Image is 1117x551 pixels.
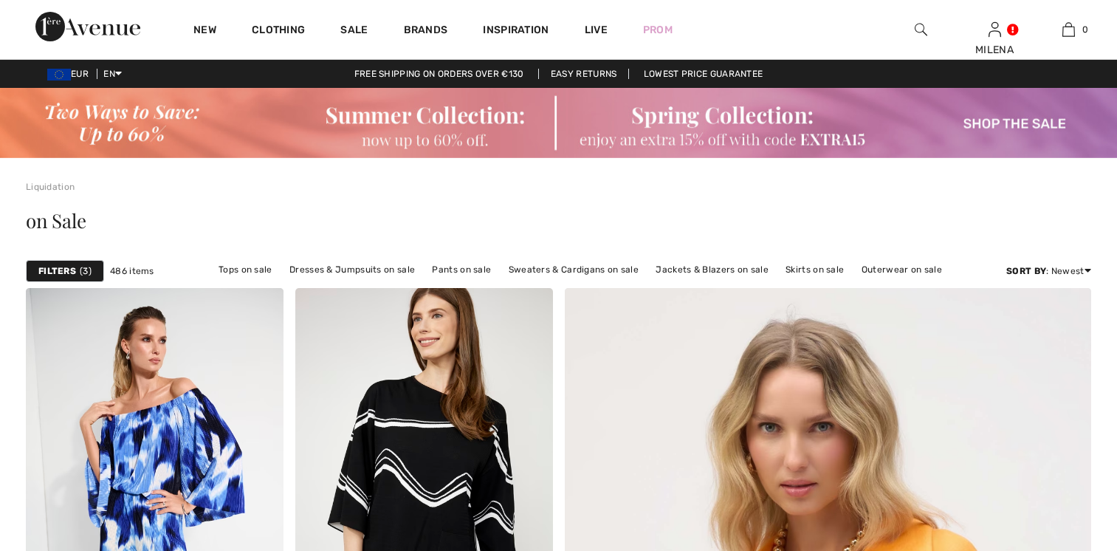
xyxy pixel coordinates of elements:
span: EN [103,69,122,79]
div: MILENA [958,42,1031,58]
a: Tops on sale [211,260,280,279]
a: Easy Returns [538,69,630,79]
span: EUR [47,69,94,79]
a: Sale [340,24,368,39]
a: 0 [1032,21,1104,38]
a: New [193,24,216,39]
a: Live [585,22,608,38]
div: : Newest [1006,264,1091,278]
span: Inspiration [483,24,549,39]
a: Clothing [252,24,305,39]
strong: Filters [38,264,76,278]
img: My Bag [1062,21,1075,38]
span: 3 [80,264,92,278]
img: Euro [47,69,71,81]
img: 1ère Avenue [35,12,140,41]
a: Skirts on sale [778,260,851,279]
a: Prom [643,22,673,38]
a: Lowest Price Guarantee [632,69,775,79]
a: Dresses & Jumpsuits on sale [282,260,422,279]
a: Sweaters & Cardigans on sale [501,260,646,279]
span: on Sale [26,208,86,233]
strong: Sort By [1006,266,1046,276]
a: Liquidation [26,182,75,192]
span: 486 items [110,264,154,278]
a: Brands [404,24,448,39]
a: Sign In [989,22,1001,36]
a: Outerwear on sale [854,260,949,279]
a: Jackets & Blazers on sale [648,260,776,279]
span: 0 [1082,23,1088,36]
img: search the website [915,21,927,38]
a: Pants on sale [425,260,498,279]
a: Free shipping on orders over €130 [343,69,536,79]
img: My Info [989,21,1001,38]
